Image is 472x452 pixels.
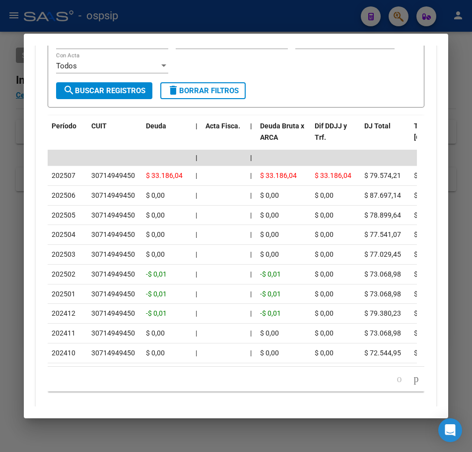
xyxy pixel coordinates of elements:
span: 202501 [52,290,75,298]
span: 202411 [52,329,75,337]
span: | [250,349,252,357]
span: $ 0,00 [315,211,334,219]
span: -$ 0,01 [260,270,281,278]
span: | [250,154,252,162]
span: -$ 0,01 [146,270,167,278]
span: $ 0,00 [315,191,334,199]
span: $ 0,00 [315,250,334,258]
span: $ 0,00 [315,290,334,298]
span: $ 77.541,07 [414,230,451,238]
span: $ 0,00 [315,230,334,238]
span: $ 73.068,98 [414,270,451,278]
span: | [250,191,252,199]
datatable-header-cell: Deuda Bruta x ARCA [256,115,311,159]
span: $ 46.388,17 [414,171,451,179]
span: 202506 [52,191,75,199]
span: | [196,211,197,219]
span: $ 0,00 [146,191,165,199]
span: | [250,309,252,317]
datatable-header-cell: Dif DDJJ y Trf. [311,115,360,159]
div: 30714949450 [91,170,135,181]
span: Deuda [146,122,166,130]
datatable-header-cell: | [192,115,202,159]
span: $ 72.544,95 [414,349,451,357]
span: -$ 0,01 [146,290,167,298]
span: $ 77.029,45 [364,250,401,258]
span: $ 87.697,14 [414,191,451,199]
span: $ 0,00 [146,329,165,337]
span: | [250,329,252,337]
span: | [196,230,197,238]
span: $ 0,00 [146,211,165,219]
button: Borrar Filtros [160,82,246,99]
span: Todos [56,61,77,70]
span: $ 0,00 [260,329,279,337]
div: 30714949450 [91,190,135,201]
span: $ 0,00 [260,230,279,238]
span: $ 0,00 [315,329,334,337]
span: Período [52,122,76,130]
span: $ 73.068,98 [414,290,451,298]
datatable-header-cell: Período [48,115,87,159]
span: 202503 [52,250,75,258]
span: $ 0,00 [260,191,279,199]
span: 202412 [52,309,75,317]
span: Buscar Registros [63,86,145,95]
a: go to next page [409,374,423,385]
span: $ 0,00 [315,270,334,278]
span: | [250,250,252,258]
span: $ 78.899,64 [364,211,401,219]
span: | [250,290,252,298]
span: | [196,250,197,258]
span: $ 79.380,23 [414,309,451,317]
div: 30714949450 [91,347,135,359]
span: Acta Fisca. [205,122,240,130]
span: | [196,349,197,357]
span: | [196,154,198,162]
datatable-header-cell: | [246,115,256,159]
span: 202502 [52,270,75,278]
span: 202507 [52,171,75,179]
span: $ 0,00 [315,309,334,317]
datatable-header-cell: Acta Fisca. [202,115,246,159]
span: -$ 0,01 [260,309,281,317]
span: $ 79.380,23 [364,309,401,317]
span: $ 0,00 [315,349,334,357]
span: $ 77.029,45 [414,250,451,258]
div: 30714949450 [91,229,135,240]
span: DJ Total [364,122,391,130]
span: $ 77.541,07 [364,230,401,238]
span: | [196,122,198,130]
div: 30714949450 [91,288,135,300]
span: $ 0,00 [260,211,279,219]
datatable-header-cell: Tot. Trf. Bruto [410,115,460,159]
div: 30714949450 [91,249,135,260]
span: -$ 0,01 [260,290,281,298]
mat-icon: search [63,84,75,96]
span: $ 87.697,14 [364,191,401,199]
span: -$ 0,01 [146,309,167,317]
span: 202504 [52,230,75,238]
span: $ 0,00 [260,250,279,258]
span: $ 73.068,98 [364,270,401,278]
div: 30714949450 [91,269,135,280]
div: 30714949450 [91,328,135,339]
span: | [196,270,197,278]
button: Buscar Registros [56,82,152,99]
span: 202505 [52,211,75,219]
span: | [196,171,197,179]
datatable-header-cell: DJ Total [360,115,410,159]
span: | [196,309,197,317]
a: go to previous page [392,374,406,385]
mat-icon: delete [167,84,179,96]
span: | [250,171,252,179]
span: | [250,230,252,238]
span: 202410 [52,349,75,357]
span: $ 33.186,04 [146,171,183,179]
span: $ 78.899,64 [414,211,451,219]
datatable-header-cell: Deuda [142,115,192,159]
div: 30714949450 [91,308,135,319]
span: | [250,270,252,278]
span: $ 0,00 [146,250,165,258]
span: $ 0,00 [260,349,279,357]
